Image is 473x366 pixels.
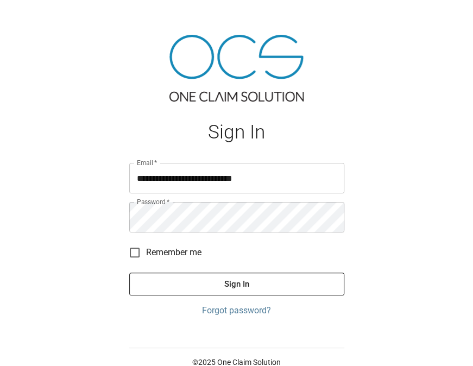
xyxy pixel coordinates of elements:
[146,246,201,259] span: Remember me
[169,35,304,102] img: ocs-logo-tra.png
[129,304,344,317] a: Forgot password?
[129,273,344,295] button: Sign In
[137,158,157,167] label: Email
[13,7,56,28] img: ocs-logo-white-transparent.png
[129,121,344,143] h1: Sign In
[137,197,169,206] label: Password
